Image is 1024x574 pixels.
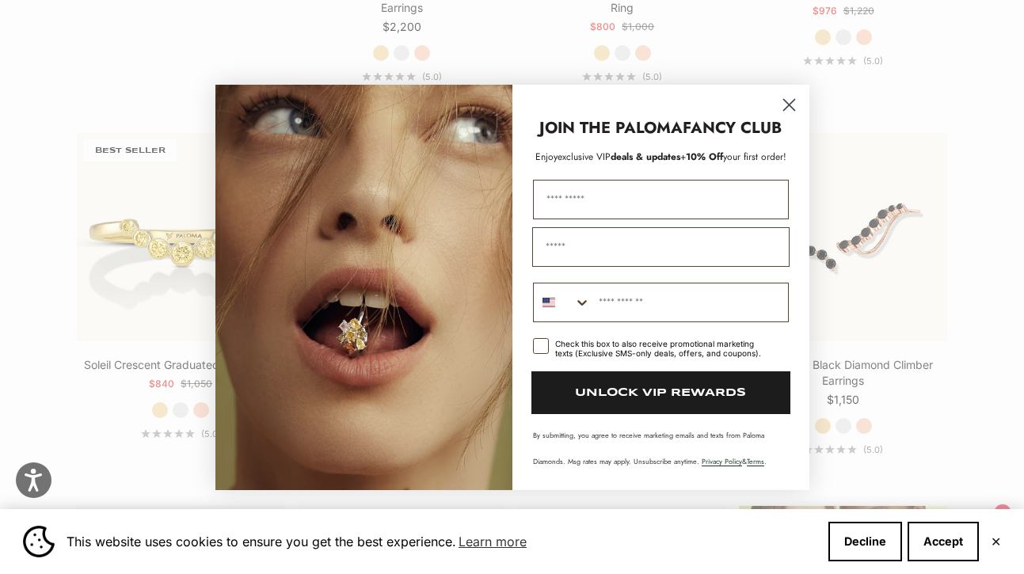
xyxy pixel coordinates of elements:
[683,116,782,139] strong: FANCY CLUB
[828,522,902,561] button: Decline
[680,150,786,164] span: + your first order!
[747,456,764,466] a: Terms
[532,227,790,267] input: Email
[702,456,742,466] a: Privacy Policy
[542,296,555,309] img: United States
[533,430,789,466] p: By submitting, you agree to receive marketing emails and texts from Paloma Diamonds. Msg rates ma...
[539,116,683,139] strong: JOIN THE PALOMA
[531,371,790,414] button: UNLOCK VIP REWARDS
[591,283,788,321] input: Phone Number
[555,339,770,358] div: Check this box to also receive promotional marketing texts (Exclusive SMS-only deals, offers, and...
[534,283,591,321] button: Search Countries
[215,85,512,490] img: Loading...
[535,150,558,164] span: Enjoy
[23,526,55,557] img: Cookie banner
[702,456,767,466] span: & .
[558,150,680,164] span: deals & updates
[67,530,816,553] span: This website uses cookies to ensure you get the best experience.
[533,180,789,219] input: First Name
[558,150,611,164] span: exclusive VIP
[908,522,979,561] button: Accept
[456,530,529,553] a: Learn more
[686,150,723,164] span: 10% Off
[991,537,1001,546] button: Close
[775,91,803,119] button: Close dialog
